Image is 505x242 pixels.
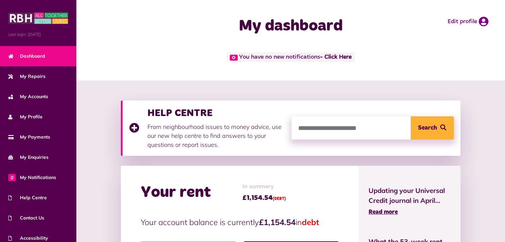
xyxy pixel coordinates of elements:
[320,54,352,60] a: - Click Here
[418,116,437,140] span: Search
[273,197,286,201] span: (DEBT)
[147,122,285,149] p: From neighbourhood issues to money advice, use our new help centre to find answers to your questi...
[8,154,48,161] span: My Enquiries
[8,73,45,80] span: My Repairs
[141,216,339,228] p: Your account balance is currently in
[190,17,391,36] h1: My dashboard
[369,186,451,206] span: Updating your Universal Credit journal in April...
[242,193,286,203] span: £1,154.54
[302,217,319,227] span: debt
[227,52,355,62] span: You have no new notifications
[8,113,42,120] span: My Profile
[8,31,68,37] span: Last login: [DATE]
[8,214,44,221] span: Contact Us
[8,194,47,201] span: Help Centre
[8,174,56,181] span: My Notifications
[8,134,50,141] span: My Payments
[147,107,285,119] h3: HELP CENTRE
[141,183,211,202] h2: Your rent
[8,235,48,242] span: Accessibility
[411,116,454,140] button: Search
[369,186,451,217] a: Updating your Universal Credit journal in April... Read more
[448,17,488,27] a: Edit profile
[8,53,45,60] span: Dashboard
[8,174,16,181] span: 0
[8,93,48,100] span: My Accounts
[230,55,238,61] span: 0
[259,217,295,227] strong: £1,154.54
[8,12,68,25] img: MyRBH
[242,182,286,191] span: In summary
[369,209,398,215] span: Read more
